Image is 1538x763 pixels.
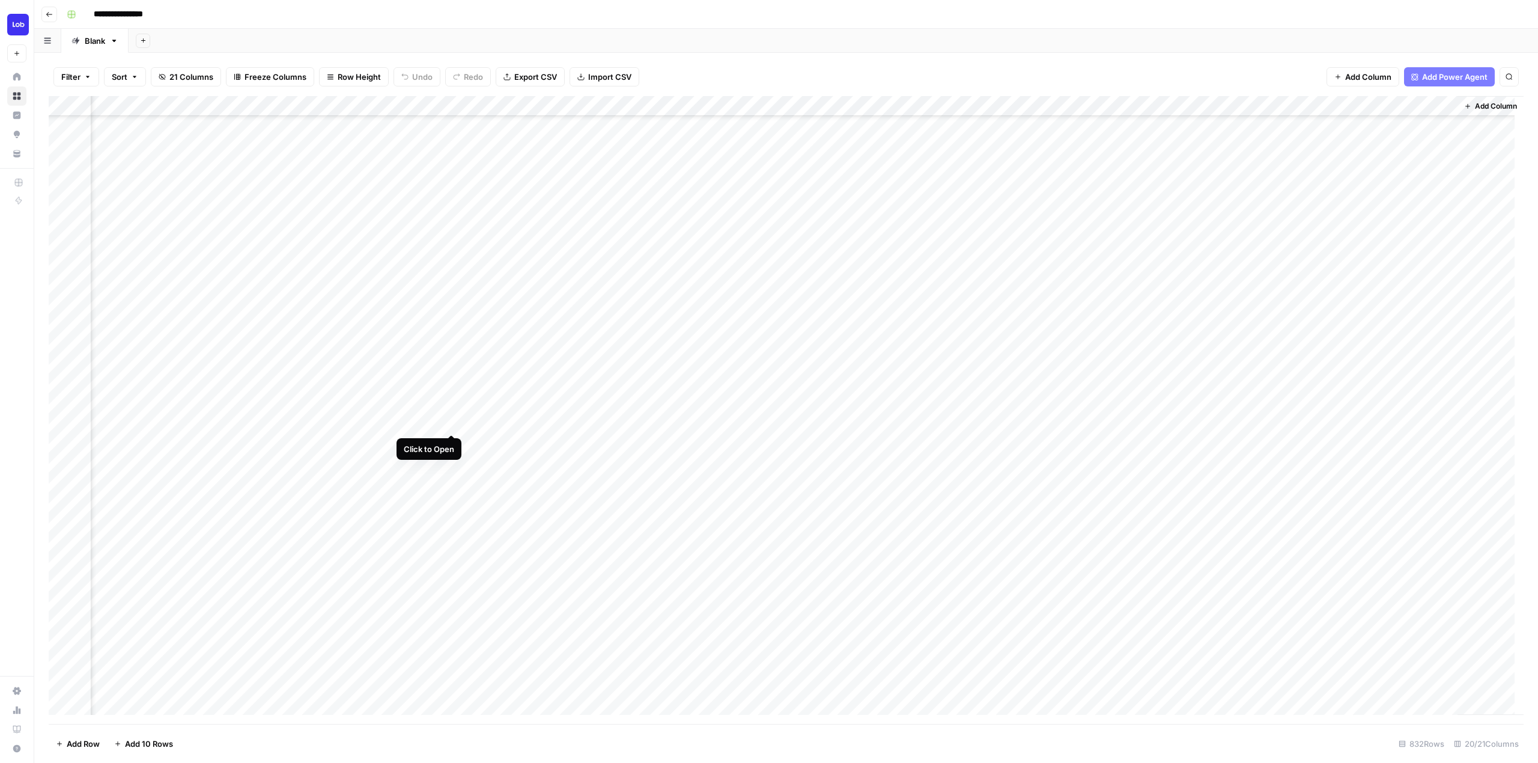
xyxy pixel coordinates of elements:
span: Add Column [1475,101,1517,112]
button: Export CSV [496,67,565,86]
button: Add Power Agent [1404,67,1495,86]
span: Add Power Agent [1422,71,1488,83]
div: Blank [85,35,105,47]
button: Redo [445,67,491,86]
button: Filter [53,67,99,86]
span: Freeze Columns [245,71,306,83]
a: Settings [7,681,26,701]
span: Undo [412,71,433,83]
span: Add 10 Rows [125,738,173,750]
a: Opportunities [7,125,26,144]
span: Export CSV [514,71,557,83]
button: Undo [394,67,440,86]
span: Add Row [67,738,100,750]
span: Filter [61,71,81,83]
a: Blank [61,29,129,53]
a: Your Data [7,144,26,163]
button: Freeze Columns [226,67,314,86]
button: Add Row [49,734,107,753]
a: Learning Hub [7,720,26,739]
button: Add 10 Rows [107,734,180,753]
a: Insights [7,106,26,125]
span: Redo [464,71,483,83]
span: 21 Columns [169,71,213,83]
span: Sort [112,71,127,83]
img: Lob Logo [7,14,29,35]
button: 21 Columns [151,67,221,86]
button: Help + Support [7,739,26,758]
button: Workspace: Lob [7,10,26,40]
button: Row Height [319,67,389,86]
button: Add Column [1327,67,1399,86]
span: Add Column [1345,71,1391,83]
a: Browse [7,86,26,106]
span: Row Height [338,71,381,83]
a: Home [7,67,26,86]
button: Import CSV [570,67,639,86]
button: Sort [104,67,146,86]
span: Import CSV [588,71,631,83]
div: 20/21 Columns [1449,734,1524,753]
a: Usage [7,701,26,720]
div: 832 Rows [1394,734,1449,753]
button: Add Column [1459,98,1522,114]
